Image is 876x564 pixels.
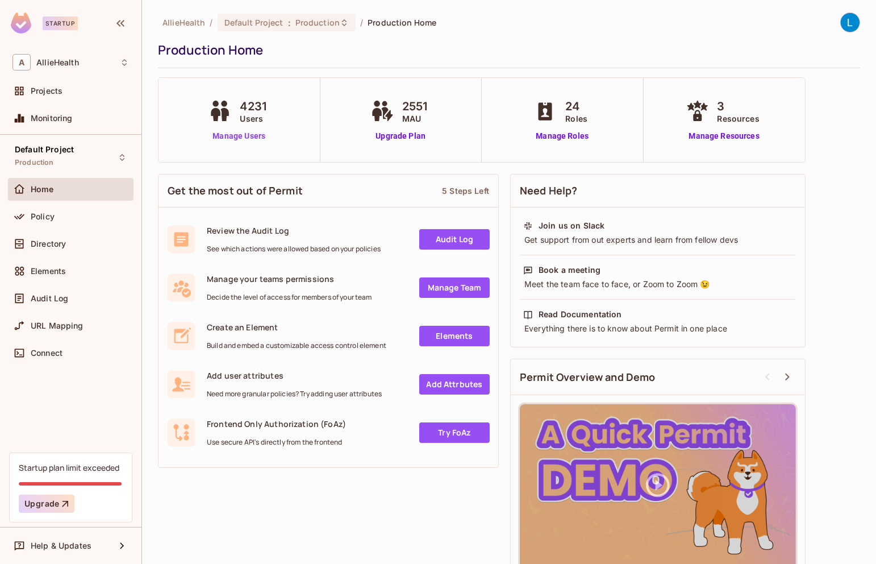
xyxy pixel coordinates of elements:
div: 5 Steps Left [442,185,489,196]
span: Roles [565,113,587,125]
span: Home [31,185,54,194]
div: Book a meeting [539,264,600,276]
span: the active workspace [162,17,205,28]
a: Add Attrbutes [419,374,490,395]
span: Build and embed a customizable access control element [207,341,386,350]
span: Production [15,158,54,167]
div: Meet the team face to face, or Zoom to Zoom 😉 [523,279,792,290]
li: / [360,17,363,28]
span: 24 [565,98,587,115]
span: URL Mapping [31,321,84,330]
div: Startup plan limit exceeded [19,462,119,473]
span: Projects [31,86,62,96]
span: Workspace: AllieHealth [36,58,79,67]
div: Everything there is to know about Permit in one place [523,323,792,334]
span: Default Project [224,17,283,28]
a: Manage Users [206,130,272,142]
a: Elements [419,326,490,346]
span: Connect [31,349,62,358]
span: Default Project [15,145,74,154]
span: Permit Overview and Demo [520,370,656,384]
span: : [287,18,291,27]
span: Monitoring [31,114,73,123]
span: Elements [31,267,66,276]
span: 2551 [402,98,428,115]
button: Upgrade [19,495,74,513]
a: Audit Log [419,229,490,250]
span: Policy [31,212,55,221]
span: Production [295,17,340,28]
span: 4231 [240,98,266,115]
span: Add user attributes [207,370,382,381]
div: Get support from out experts and learn from fellow devs [523,234,792,246]
span: A [12,54,31,70]
span: Decide the level of access for members of your team [207,293,372,302]
span: See which actions were allowed based on your policies [207,244,381,254]
span: Audit Log [31,294,68,303]
span: 3 [718,98,760,115]
span: Resources [718,113,760,125]
span: Need more granular policies? Try adding user attributes [207,389,382,399]
div: Read Documentation [539,309,622,320]
a: Try FoAz [419,422,490,443]
span: Get the most out of Permit [168,184,303,198]
a: Upgrade Plan [368,130,433,142]
span: Production Home [368,17,436,28]
div: Startup [43,16,78,30]
a: Manage Team [419,277,490,298]
div: Production Home [158,42,854,59]
span: Review the Audit Log [207,225,381,236]
span: Manage your teams permissions [207,273,372,284]
li: / [210,17,212,28]
span: Create an Element [207,322,386,333]
div: Join us on Slack [539,220,604,231]
span: Help & Updates [31,541,91,550]
a: Manage Roles [531,130,593,142]
a: Manage Resources [683,130,765,142]
img: SReyMgAAAABJRU5ErkJggg== [11,13,31,34]
span: Use secure API's directly from the frontend [207,438,346,447]
span: Directory [31,239,66,248]
span: MAU [402,113,428,125]
span: Users [240,113,266,125]
img: Lucas Bisaio [841,13,860,32]
span: Need Help? [520,184,578,198]
span: Frontend Only Authorization (FoAz) [207,418,346,429]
